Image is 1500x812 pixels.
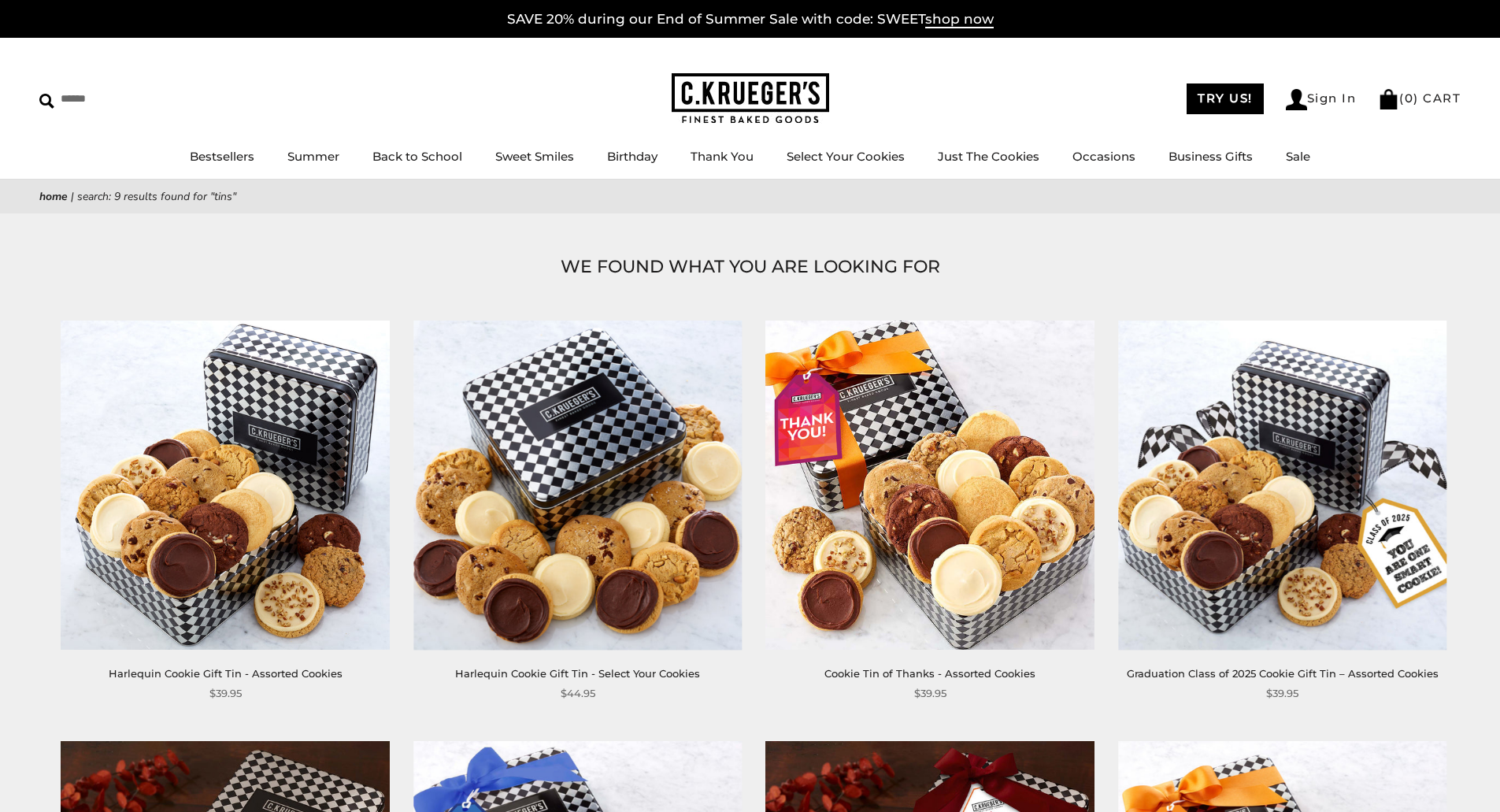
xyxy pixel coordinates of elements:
span: $44.95 [561,685,595,702]
a: Business Gifts [1169,149,1253,164]
a: Select Your Cookies [787,149,905,164]
span: 0 [1405,91,1414,106]
a: Harlequin Cookie Gift Tin - Select Your Cookies [455,667,700,680]
img: Cookie Tin of Thanks - Assorted Cookies [766,321,1094,649]
a: Sign In [1286,89,1357,110]
a: Graduation Class of 2025 Cookie Gift Tin – Assorted Cookies [1127,667,1439,680]
a: Thank You [691,149,754,164]
img: Harlequin Cookie Gift Tin - Select Your Cookies [413,321,742,649]
a: Occasions [1072,149,1135,164]
a: Just The Cookies [938,149,1039,164]
span: $39.95 [1266,685,1298,702]
span: | [71,189,74,204]
span: $39.95 [914,685,946,702]
img: Search [39,94,54,109]
input: Search [39,87,227,111]
a: Sale [1286,149,1310,164]
h1: WE FOUND WHAT YOU ARE LOOKING FOR [63,253,1437,281]
span: $39.95 [209,685,242,702]
a: SAVE 20% during our End of Summer Sale with code: SWEETshop now [507,11,994,28]
img: C.KRUEGER'S [672,73,829,124]
a: Harlequin Cookie Gift Tin - Assorted Cookies [109,667,343,680]
a: Back to School [372,149,462,164]
a: Birthday [607,149,657,164]
img: Graduation Class of 2025 Cookie Gift Tin – Assorted Cookies [1118,321,1446,649]
img: Account [1286,89,1307,110]
span: shop now [925,11,994,28]
a: (0) CART [1378,91,1461,106]
nav: breadcrumbs [39,187,1461,206]
a: Cookie Tin of Thanks - Assorted Cookies [824,667,1035,680]
a: Sweet Smiles [495,149,574,164]
a: Summer [287,149,339,164]
a: Bestsellers [190,149,254,164]
a: TRY US! [1187,83,1264,114]
img: Harlequin Cookie Gift Tin - Assorted Cookies [61,321,390,649]
a: Home [39,189,68,204]
img: Bag [1378,89,1399,109]
span: Search: 9 results found for "Tins" [77,189,236,204]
